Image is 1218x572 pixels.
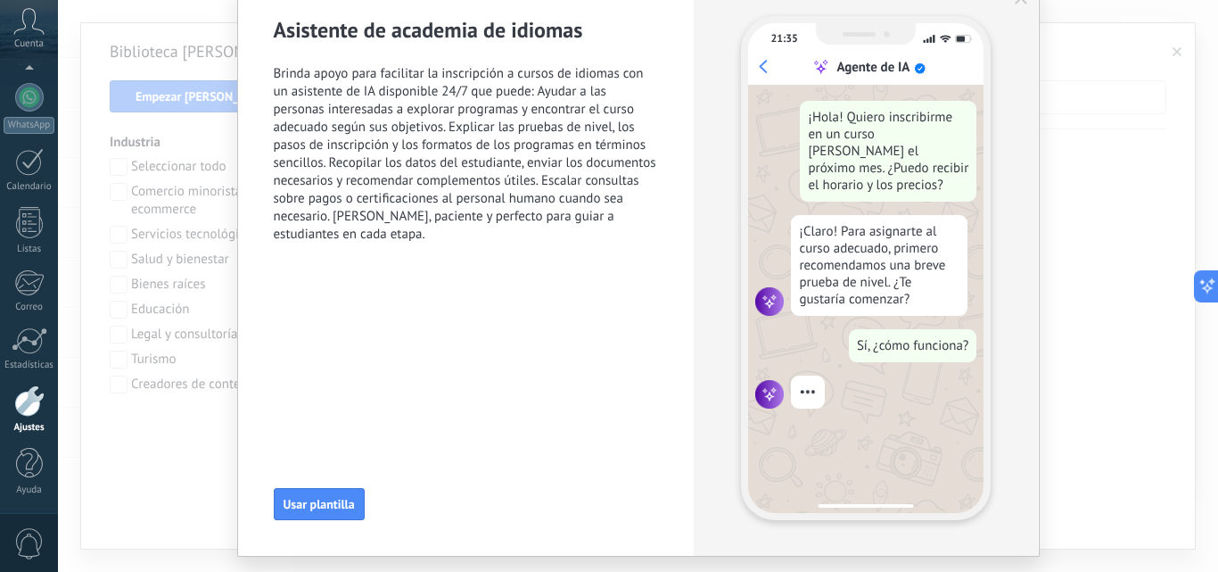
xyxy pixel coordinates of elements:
div: Correo [4,302,55,313]
div: Agente de IA [836,59,909,76]
div: Sí, ¿cómo funciona? [849,329,977,362]
div: Ayuda [4,485,55,496]
div: ¡Hola! Quiero inscribirme en un curso [PERSON_NAME] el próximo mes. ¿Puedo recibir el horario y l... [800,101,976,202]
h2: Asistente de academia de idiomas [274,16,659,44]
img: agent icon [755,287,784,316]
span: Brinda apoyo para facilitar la inscripción a cursos de idiomas con un asistente de IA disponible ... [274,65,659,244]
div: Calendario [4,181,55,193]
span: Cuenta [14,38,44,50]
button: Usar plantilla [274,488,365,520]
img: agent icon [755,380,784,409]
div: Estadísticas [4,360,55,371]
span: Usar plantilla [284,498,355,510]
div: Ajustes [4,422,55,434]
div: WhatsApp [4,117,54,134]
div: 21:35 [770,32,797,46]
div: Listas [4,244,55,255]
div: ¡Claro! Para asignarte al curso adecuado, primero recomendamos una breve prueba de nivel. ¿Te gus... [791,215,967,316]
